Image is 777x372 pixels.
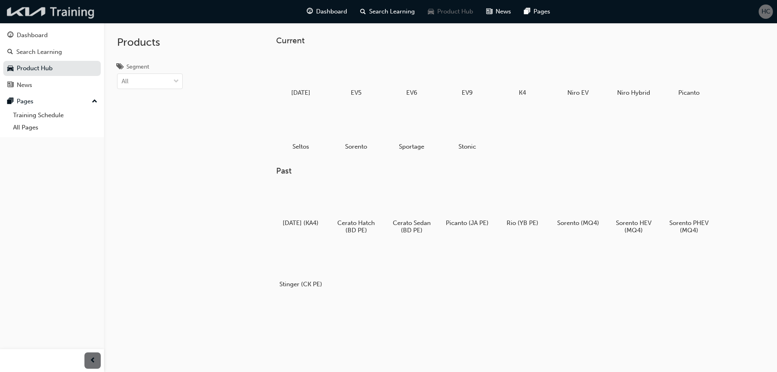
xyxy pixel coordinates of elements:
[92,96,97,107] span: up-icon
[126,63,149,71] div: Segment
[17,31,48,40] div: Dashboard
[533,7,550,16] span: Pages
[553,183,602,230] a: Sorento (MQ4)
[335,143,378,150] h5: Sorento
[360,7,366,17] span: search-icon
[276,52,325,99] a: [DATE]
[354,3,421,20] a: search-iconSearch Learning
[276,166,739,176] h3: Past
[553,52,602,99] a: Niro EV
[480,3,518,20] a: news-iconNews
[557,89,600,96] h5: Niro EV
[3,28,101,43] a: Dashboard
[421,3,480,20] a: car-iconProduct Hub
[3,45,101,60] a: Search Learning
[498,183,547,230] a: Rio (YB PE)
[7,82,13,89] span: news-icon
[3,61,101,76] a: Product Hub
[390,219,433,234] h5: Cerato Sedan (BD PE)
[446,89,489,96] h5: EV9
[437,7,473,16] span: Product Hub
[17,80,32,90] div: News
[117,36,183,49] h2: Products
[7,49,13,56] span: search-icon
[4,3,98,20] img: kia-training
[387,52,436,99] a: EV6
[609,183,658,237] a: Sorento HEV (MQ4)
[759,4,773,19] button: HC
[332,106,381,153] a: Sorento
[390,143,433,150] h5: Sportage
[524,7,530,17] span: pages-icon
[16,47,62,57] div: Search Learning
[316,7,347,16] span: Dashboard
[496,7,511,16] span: News
[428,7,434,17] span: car-icon
[3,94,101,109] button: Pages
[518,3,557,20] a: pages-iconPages
[668,219,711,234] h5: Sorento PHEV (MQ4)
[498,52,547,99] a: K4
[17,97,33,106] div: Pages
[279,219,322,227] h5: [DATE] (KA4)
[307,7,313,17] span: guage-icon
[664,183,713,237] a: Sorento PHEV (MQ4)
[443,183,491,230] a: Picanto (JA PE)
[276,183,325,230] a: [DATE] (KA4)
[332,52,381,99] a: EV5
[387,106,436,153] a: Sportage
[276,244,325,291] a: Stinger (CK PE)
[501,89,544,96] h5: K4
[443,52,491,99] a: EV9
[7,98,13,105] span: pages-icon
[300,3,354,20] a: guage-iconDashboard
[10,121,101,134] a: All Pages
[369,7,415,16] span: Search Learning
[3,78,101,93] a: News
[122,77,128,86] div: All
[335,89,378,96] h5: EV5
[668,89,711,96] h5: Picanto
[612,219,655,234] h5: Sorento HEV (MQ4)
[387,183,436,237] a: Cerato Sedan (BD PE)
[279,89,322,96] h5: [DATE]
[612,89,655,96] h5: Niro Hybrid
[609,52,658,99] a: Niro Hybrid
[276,36,739,45] h3: Current
[390,89,433,96] h5: EV6
[501,219,544,227] h5: Rio (YB PE)
[279,281,322,288] h5: Stinger (CK PE)
[557,219,600,227] h5: Sorento (MQ4)
[117,64,123,71] span: tags-icon
[7,65,13,72] span: car-icon
[762,7,770,16] span: HC
[173,76,179,87] span: down-icon
[443,106,491,153] a: Stonic
[90,356,96,366] span: prev-icon
[276,106,325,153] a: Seltos
[7,32,13,39] span: guage-icon
[664,52,713,99] a: Picanto
[335,219,378,234] h5: Cerato Hatch (BD PE)
[446,143,489,150] h5: Stonic
[3,26,101,94] button: DashboardSearch LearningProduct HubNews
[332,183,381,237] a: Cerato Hatch (BD PE)
[10,109,101,122] a: Training Schedule
[486,7,492,17] span: news-icon
[446,219,489,227] h5: Picanto (JA PE)
[279,143,322,150] h5: Seltos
